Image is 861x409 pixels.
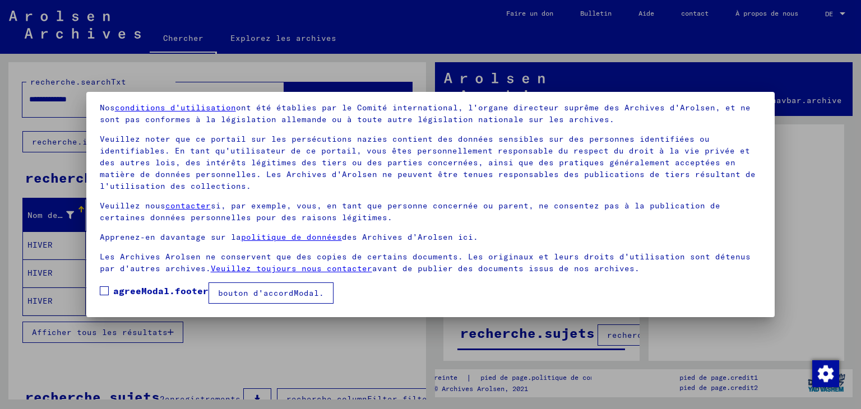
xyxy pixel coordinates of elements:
[100,232,241,242] font: Apprenez-en davantage sur la
[211,263,372,273] a: Veuillez toujours nous contacter
[165,201,211,211] a: contacter
[100,103,751,124] font: ont été établies par le Comité international, l'organe directeur suprême des Archives d'Arolsen, ...
[100,201,720,222] font: si, par exemple, vous, en tant que personne concernée ou parent, ne consentez pas à la publicatio...
[241,232,342,242] a: politique de données
[113,285,209,296] font: agreeModal.footer
[100,201,165,211] font: Veuillez nous
[115,103,236,113] a: conditions d'utilisation
[100,252,751,273] font: Les Archives Arolsen ne conservent que des copies de certains documents. Les originaux et leurs d...
[100,134,756,191] font: Veuillez noter que ce portail sur les persécutions nazies contient des données sensibles sur des ...
[100,103,115,113] font: Nos
[218,288,324,298] font: bouton d'accordModal.
[372,263,640,273] font: avant de publier des documents issus de nos archives.
[342,232,478,242] font: des Archives d’Arolsen ici.
[812,360,839,387] img: Modifier le consentement
[209,282,334,304] button: bouton d'accordModal.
